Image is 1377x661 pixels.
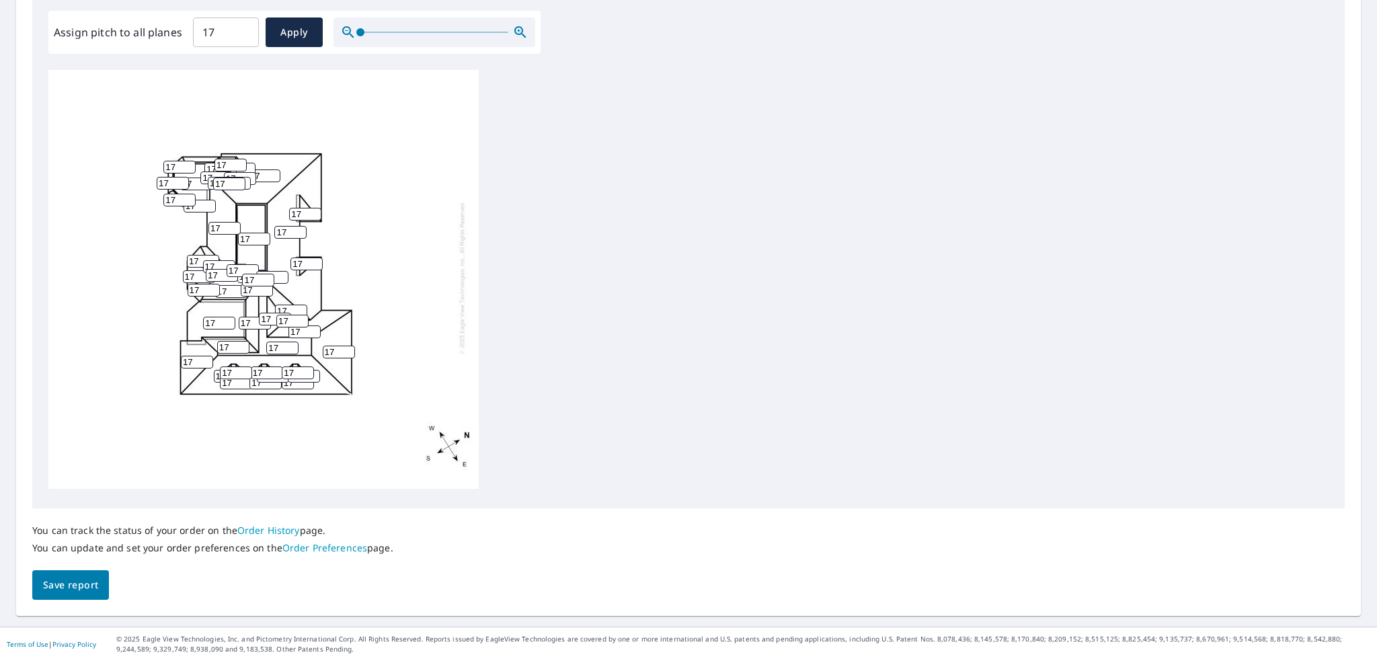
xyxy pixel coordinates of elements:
[32,570,109,600] button: Save report
[32,542,393,554] p: You can update and set your order preferences on the page.
[193,13,259,51] input: 00.0
[52,639,96,649] a: Privacy Policy
[54,24,182,40] label: Assign pitch to all planes
[237,524,300,537] a: Order History
[43,577,98,594] span: Save report
[32,524,393,537] p: You can track the status of your order on the page.
[276,24,312,41] span: Apply
[266,17,323,47] button: Apply
[7,640,96,648] p: |
[282,541,367,554] a: Order Preferences
[7,639,48,649] a: Terms of Use
[116,634,1370,654] p: © 2025 Eagle View Technologies, Inc. and Pictometry International Corp. All Rights Reserved. Repo...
